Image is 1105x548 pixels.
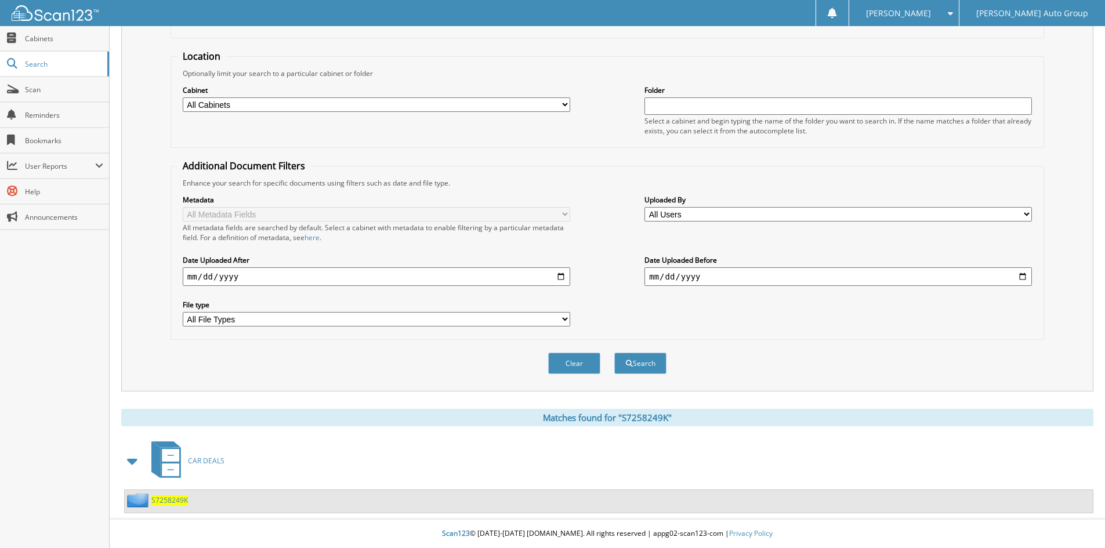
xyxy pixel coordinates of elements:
span: Scan123 [442,528,470,538]
img: folder2.png [127,493,151,507]
legend: Additional Document Filters [177,159,311,172]
img: scan123-logo-white.svg [12,5,99,21]
span: Help [25,187,103,197]
div: Select a cabinet and begin typing the name of the folder you want to search in. If the name match... [644,116,1032,136]
span: Cabinets [25,34,103,43]
label: Metadata [183,195,570,205]
div: Matches found for "S7258249K" [121,409,1093,426]
a: here [305,233,320,242]
label: Date Uploaded After [183,255,570,265]
div: © [DATE]-[DATE] [DOMAIN_NAME]. All rights reserved | appg02-scan123-com | [110,520,1105,548]
label: Date Uploaded Before [644,255,1032,265]
input: end [644,267,1032,286]
span: Scan [25,85,103,95]
label: Cabinet [183,85,570,95]
label: Folder [644,85,1032,95]
iframe: Chat Widget [1047,492,1105,548]
input: start [183,267,570,286]
div: Optionally limit your search to a particular cabinet or folder [177,68,1038,78]
div: All metadata fields are searched by default. Select a cabinet with metadata to enable filtering b... [183,223,570,242]
span: [PERSON_NAME] [866,10,931,17]
legend: Location [177,50,226,63]
button: Search [614,353,666,374]
span: Announcements [25,212,103,222]
span: CAR DEALS [188,456,224,466]
label: File type [183,300,570,310]
label: Uploaded By [644,195,1032,205]
button: Clear [548,353,600,374]
span: User Reports [25,161,95,171]
div: Enhance your search for specific documents using filters such as date and file type. [177,178,1038,188]
a: Privacy Policy [729,528,773,538]
span: [PERSON_NAME] Auto Group [976,10,1088,17]
a: S7258249K [151,495,188,505]
span: Reminders [25,110,103,120]
span: Bookmarks [25,136,103,146]
a: CAR DEALS [144,438,224,484]
span: Search [25,59,102,69]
